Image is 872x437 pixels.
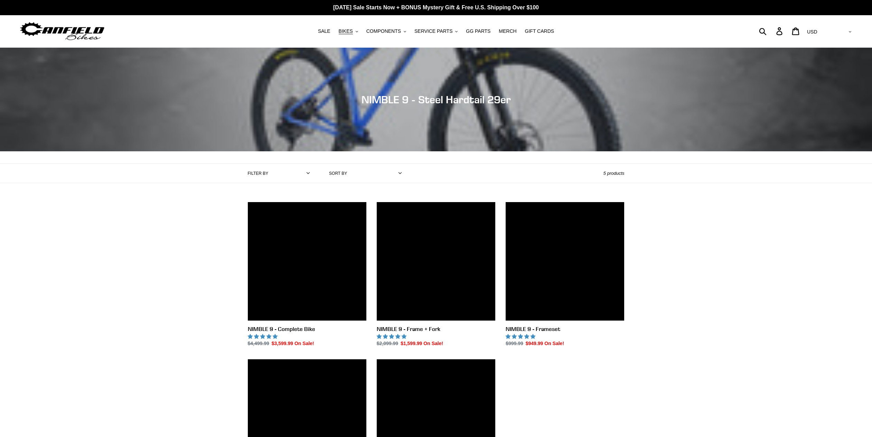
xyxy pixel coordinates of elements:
a: GIFT CARDS [522,27,558,36]
span: BIKES [339,28,353,34]
a: MERCH [495,27,520,36]
span: GG PARTS [466,28,490,34]
label: Filter by [248,170,269,177]
a: SALE [315,27,334,36]
img: Canfield Bikes [19,20,105,42]
span: SALE [318,28,330,34]
span: MERCH [499,28,516,34]
span: COMPONENTS [366,28,401,34]
span: GIFT CARDS [525,28,554,34]
label: Sort by [329,170,347,177]
span: SERVICE PARTS [414,28,452,34]
button: SERVICE PARTS [411,27,461,36]
button: BIKES [335,27,362,36]
span: 5 products [603,171,625,176]
button: COMPONENTS [363,27,410,36]
a: GG PARTS [462,27,494,36]
span: NIMBLE 9 - Steel Hardtail 29er [362,93,511,106]
input: Search [763,23,780,39]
